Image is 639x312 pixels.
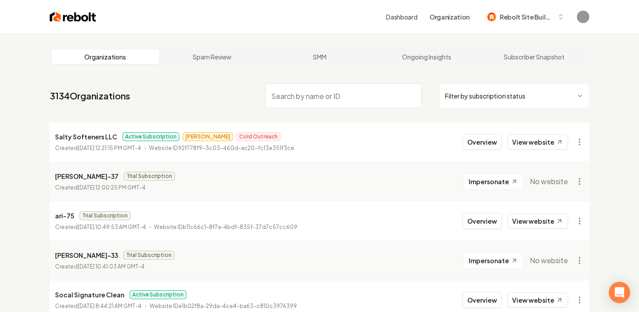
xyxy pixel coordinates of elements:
p: Website ID e1b02f8a-29da-4ce4-ba63-c810c3976399 [150,302,297,311]
button: Overview [462,292,502,308]
span: Trial Subscription [123,251,174,260]
input: Search by name or ID [265,83,422,108]
span: Trial Subscription [124,172,175,181]
a: SMM [266,50,373,64]
p: Website ID b11c66c1-8f7a-4bdf-835f-37d7c57cc609 [154,223,297,232]
time: [DATE] 8:44:21 AM GMT-4 [78,303,142,309]
a: 3134Organizations [50,90,130,102]
button: Impersonate [464,253,523,269]
a: Organizations [51,50,159,64]
time: [DATE] 12:21:15 PM GMT-4 [78,145,141,151]
p: Created [55,223,146,232]
p: [PERSON_NAME]-33 [55,250,118,261]
a: Ongoing Insights [373,50,481,64]
time: [DATE] 10:49:53 AM GMT-4 [78,224,146,230]
span: Active Subscription [122,132,179,141]
a: View website [507,213,568,229]
span: No website [530,176,568,187]
p: Created [55,183,146,192]
button: Organization [424,9,475,25]
button: Impersonate [464,174,523,190]
div: Open Intercom Messenger [609,282,630,303]
a: View website [507,134,568,150]
p: Socal Signature Clean [55,289,124,300]
time: [DATE] 10:41:03 AM GMT-4 [78,263,145,270]
span: Impersonate [469,256,509,265]
img: Rebolt Logo [50,11,96,23]
span: Rebolt Site Builder [500,12,554,22]
p: Created [55,302,142,311]
a: Dashboard [386,12,417,21]
p: [PERSON_NAME]-37 [55,171,118,182]
p: Created [55,262,145,271]
button: Overview [462,134,502,150]
img: Rebolt Site Builder [487,12,496,21]
span: [PERSON_NAME] [183,132,233,141]
span: Active Subscription [130,290,186,299]
img: Ari Herberman [577,11,589,23]
a: View website [507,292,568,308]
time: [DATE] 12:00:25 PM GMT-4 [78,184,146,191]
p: Salty Softeners LLC [55,131,117,142]
button: Overview [462,213,502,229]
span: Impersonate [469,177,509,186]
a: Spam Review [159,50,266,64]
span: Trial Subscription [79,211,130,220]
a: Subscriber Snapshot [480,50,588,64]
button: Open user button [577,11,589,23]
p: ari-75 [55,210,74,221]
p: Created [55,144,141,153]
span: No website [530,255,568,266]
p: Website ID 92f778f9-3c03-460d-ac20-fc13e351f3ce [149,144,294,153]
span: Cold Outreach [237,132,280,141]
